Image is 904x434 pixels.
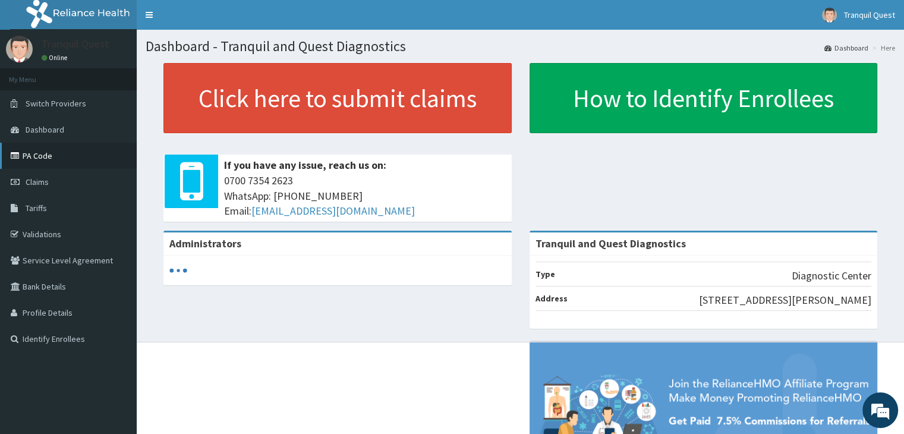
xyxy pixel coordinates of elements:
span: Switch Providers [26,98,86,109]
p: Diagnostic Center [792,268,871,284]
strong: Tranquil and Quest Diagnostics [536,237,686,250]
img: User Image [6,36,33,62]
span: Tranquil Quest [844,10,895,20]
b: Type [536,269,555,279]
svg: audio-loading [169,262,187,279]
p: Tranquil Quest [42,39,109,49]
span: Dashboard [26,124,64,135]
img: User Image [822,8,837,23]
b: If you have any issue, reach us on: [224,158,386,172]
b: Address [536,293,568,304]
b: Administrators [169,237,241,250]
span: Tariffs [26,203,47,213]
span: Claims [26,177,49,187]
a: Click here to submit claims [163,63,512,133]
span: 0700 7354 2623 WhatsApp: [PHONE_NUMBER] Email: [224,173,506,219]
a: Online [42,54,70,62]
p: [STREET_ADDRESS][PERSON_NAME] [699,293,871,308]
a: Dashboard [824,43,868,53]
li: Here [870,43,895,53]
a: How to Identify Enrollees [530,63,878,133]
h1: Dashboard - Tranquil and Quest Diagnostics [146,39,895,54]
a: [EMAIL_ADDRESS][DOMAIN_NAME] [251,204,415,218]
